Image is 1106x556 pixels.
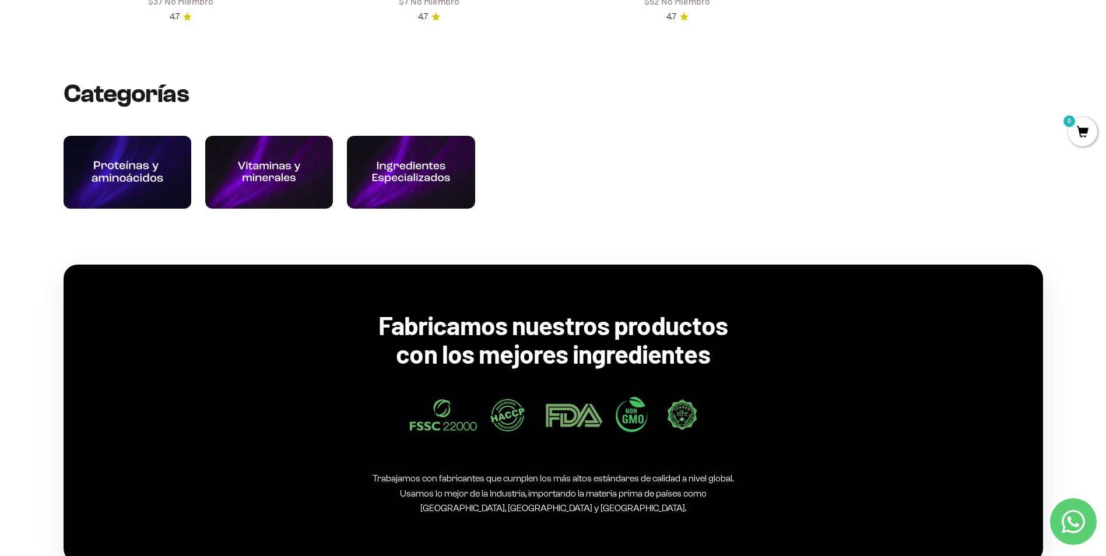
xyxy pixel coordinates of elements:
mark: 0 [1062,114,1076,128]
split-lines: Categorías [64,79,189,108]
span: 4.7 [666,10,676,23]
p: Trabajamos con fabricantes que cumplen los más altos estándares de calidad a nivel global. Usamos... [364,471,743,516]
a: 4.74.7 de 5.0 estrellas [666,10,689,23]
a: 4.74.7 de 5.0 estrellas [418,10,440,23]
a: 0 [1068,126,1097,139]
p: Fabricamos nuestros productos con los mejores ingredientes [364,311,743,368]
span: 4.7 [418,10,428,23]
span: 4.7 [170,10,180,23]
a: 4.74.7 de 5.0 estrellas [170,10,192,23]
